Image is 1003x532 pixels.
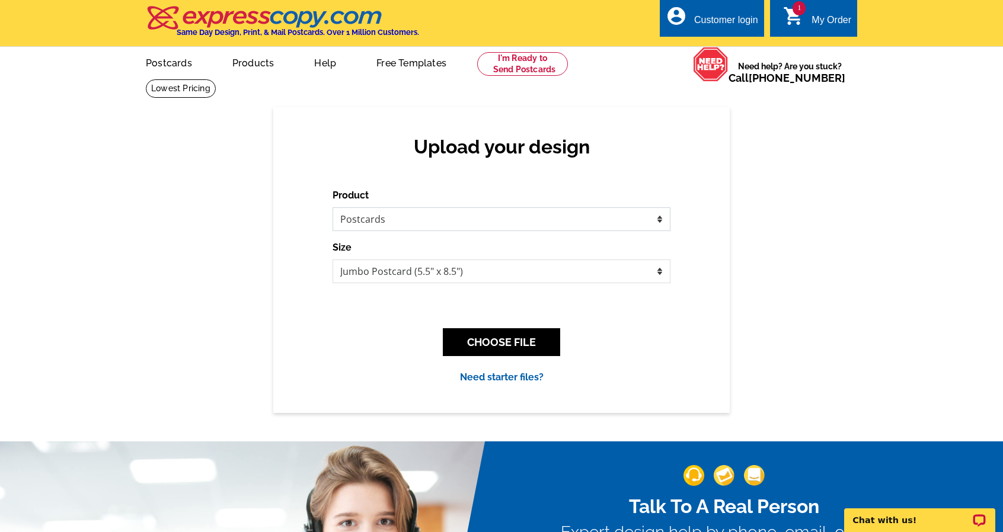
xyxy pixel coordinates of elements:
[31,31,130,40] div: Domain: [DOMAIN_NAME]
[146,14,419,37] a: Same Day Design, Print, & Mail Postcards. Over 1 Million Customers.
[714,465,734,486] img: support-img-2.png
[783,13,851,28] a: 1 shopping_cart My Order
[45,70,106,78] div: Domain Overview
[131,70,200,78] div: Keywords by Traffic
[729,60,851,84] span: Need help? Are you stuck?
[460,371,544,383] a: Need starter files?
[127,48,211,76] a: Postcards
[295,48,355,76] a: Help
[693,47,729,82] img: help
[749,72,845,84] a: [PHONE_NUMBER]
[344,136,659,158] h2: Upload your design
[333,188,369,203] label: Product
[683,465,704,486] img: support-img-1.png
[118,69,127,78] img: tab_keywords_by_traffic_grey.svg
[443,328,560,356] button: CHOOSE FILE
[812,15,851,31] div: My Order
[666,5,687,27] i: account_circle
[177,28,419,37] h4: Same Day Design, Print, & Mail Postcards. Over 1 Million Customers.
[357,48,465,76] a: Free Templates
[836,495,1003,532] iframe: LiveChat chat widget
[793,1,806,15] span: 1
[213,48,293,76] a: Products
[783,5,804,27] i: shopping_cart
[729,72,845,84] span: Call
[744,465,765,486] img: support-img-3_1.png
[694,15,758,31] div: Customer login
[19,31,28,40] img: website_grey.svg
[666,13,758,28] a: account_circle Customer login
[32,69,41,78] img: tab_domain_overview_orange.svg
[333,241,352,255] label: Size
[561,495,887,518] h2: Talk To A Real Person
